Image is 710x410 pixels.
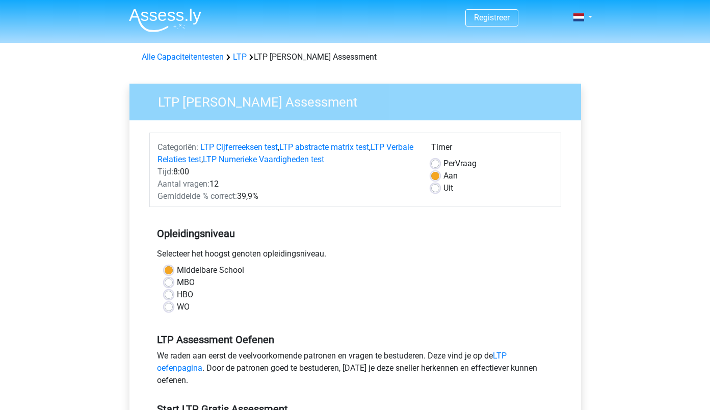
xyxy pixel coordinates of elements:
[177,301,190,313] label: WO
[129,8,201,32] img: Assessly
[177,276,195,289] label: MBO
[177,289,193,301] label: HBO
[157,191,237,201] span: Gemiddelde % correct:
[150,166,424,178] div: 8:00
[150,178,424,190] div: 12
[138,51,573,63] div: LTP [PERSON_NAME] Assessment
[474,13,510,22] a: Registreer
[443,158,477,170] label: Vraag
[157,167,173,176] span: Tijd:
[443,170,458,182] label: Aan
[279,142,369,152] a: LTP abstracte matrix test
[146,90,573,110] h3: LTP [PERSON_NAME] Assessment
[157,179,209,189] span: Aantal vragen:
[200,142,278,152] a: LTP Cijferreeksen test
[443,159,455,168] span: Per
[157,334,554,346] h5: LTP Assessment Oefenen
[177,264,244,276] label: Middelbare School
[149,350,561,391] div: We raden aan eerst de veelvoorkomende patronen en vragen te bestuderen. Deze vind je op de . Door...
[150,190,424,202] div: 39,9%
[431,141,553,158] div: Timer
[150,141,424,166] div: , , ,
[157,142,198,152] span: Categoriën:
[142,52,224,62] a: Alle Capaciteitentesten
[233,52,247,62] a: LTP
[203,155,324,164] a: LTP Numerieke Vaardigheden test
[149,248,561,264] div: Selecteer het hoogst genoten opleidingsniveau.
[157,223,554,244] h5: Opleidingsniveau
[443,182,453,194] label: Uit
